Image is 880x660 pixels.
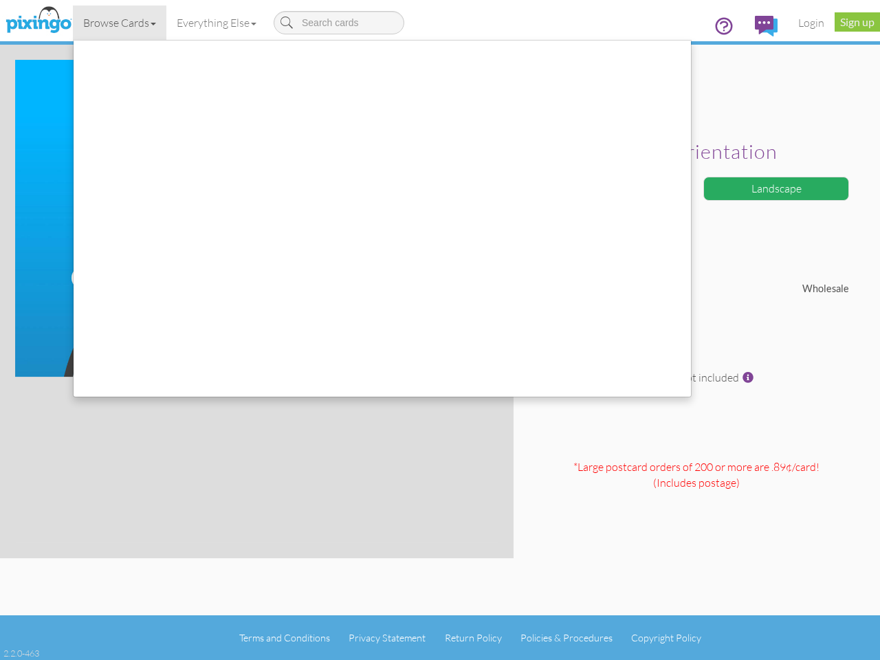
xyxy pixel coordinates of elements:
div: Postage not included [524,370,870,452]
a: Terms and Conditions [239,632,330,643]
h2: Select orientation [541,141,846,163]
a: Return Policy [445,632,502,643]
a: Login [788,5,835,40]
a: Everything Else [166,5,267,40]
a: Browse Cards [73,5,166,40]
img: create-your-own-landscape.jpg [15,60,498,377]
div: Landscape [703,177,849,201]
a: Copyright Policy [631,632,701,643]
a: Policies & Procedures [520,632,613,643]
div: Wholesale [696,282,859,296]
a: Privacy Statement [349,632,426,643]
div: *Large postcard orders of 200 or more are .89¢/card! (Includes postage ) [524,459,870,558]
a: Sign up [835,12,880,32]
img: pixingo logo [2,3,75,38]
iframe: Chat [879,659,880,660]
img: comments.svg [755,16,778,36]
div: 2.2.0-463 [3,647,39,659]
input: Search cards [274,11,404,34]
